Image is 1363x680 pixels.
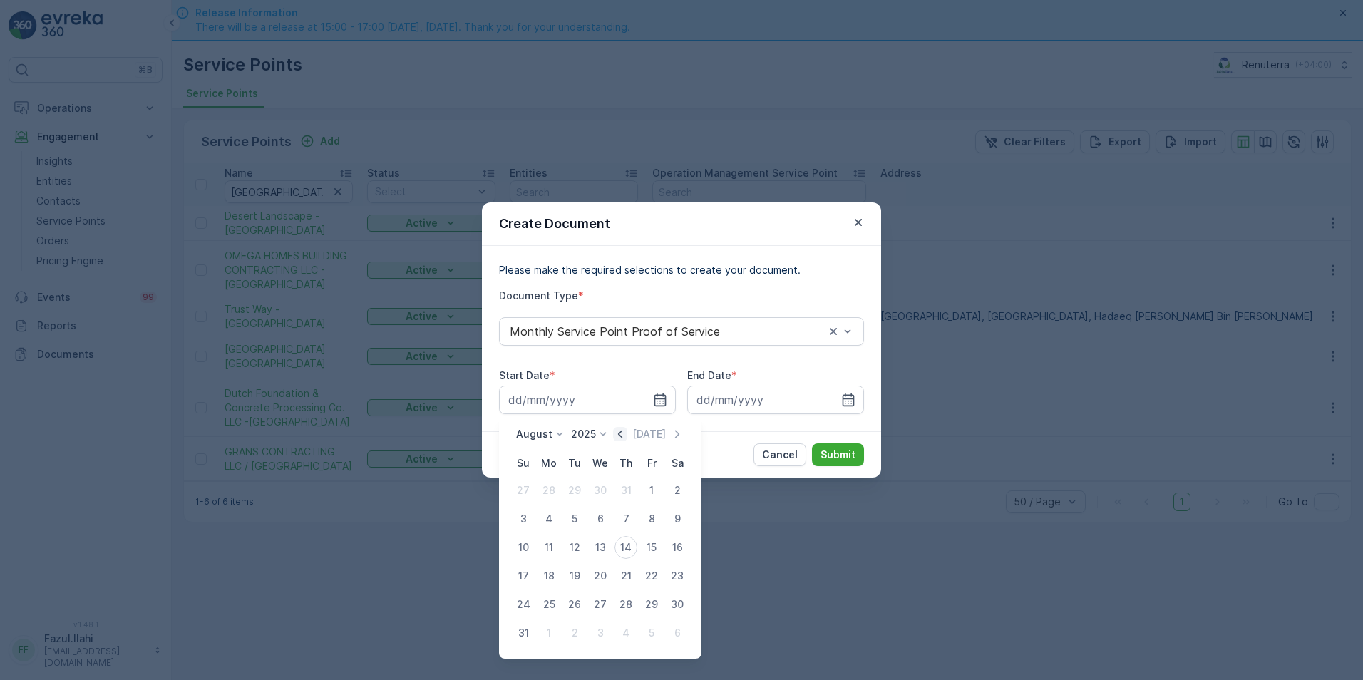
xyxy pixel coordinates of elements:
[614,565,637,587] div: 21
[499,263,864,277] p: Please make the required selections to create your document.
[666,536,689,559] div: 16
[666,508,689,530] div: 9
[687,386,864,414] input: dd/mm/yyyy
[563,622,586,644] div: 2
[512,536,535,559] div: 10
[614,508,637,530] div: 7
[753,443,806,466] button: Cancel
[640,593,663,616] div: 29
[589,593,612,616] div: 27
[499,369,550,381] label: Start Date
[762,448,798,462] p: Cancel
[538,565,560,587] div: 18
[563,593,586,616] div: 26
[538,536,560,559] div: 11
[640,479,663,502] div: 1
[538,508,560,530] div: 4
[536,450,562,476] th: Monday
[664,450,690,476] th: Saturday
[666,565,689,587] div: 23
[614,593,637,616] div: 28
[538,479,560,502] div: 28
[640,508,663,530] div: 8
[563,479,586,502] div: 29
[666,479,689,502] div: 2
[613,450,639,476] th: Thursday
[589,508,612,530] div: 6
[512,508,535,530] div: 3
[499,386,676,414] input: dd/mm/yyyy
[571,427,596,441] p: 2025
[614,536,637,559] div: 14
[640,565,663,587] div: 22
[563,536,586,559] div: 12
[589,622,612,644] div: 3
[632,427,666,441] p: [DATE]
[687,369,731,381] label: End Date
[512,479,535,502] div: 27
[640,622,663,644] div: 5
[516,427,552,441] p: August
[640,536,663,559] div: 15
[614,479,637,502] div: 31
[562,450,587,476] th: Tuesday
[666,622,689,644] div: 6
[563,565,586,587] div: 19
[812,443,864,466] button: Submit
[512,622,535,644] div: 31
[587,450,613,476] th: Wednesday
[666,593,689,616] div: 30
[589,565,612,587] div: 20
[563,508,586,530] div: 5
[614,622,637,644] div: 4
[639,450,664,476] th: Friday
[510,450,536,476] th: Sunday
[512,593,535,616] div: 24
[538,593,560,616] div: 25
[589,536,612,559] div: 13
[512,565,535,587] div: 17
[538,622,560,644] div: 1
[499,214,610,234] p: Create Document
[499,289,578,302] label: Document Type
[821,448,855,462] p: Submit
[589,479,612,502] div: 30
